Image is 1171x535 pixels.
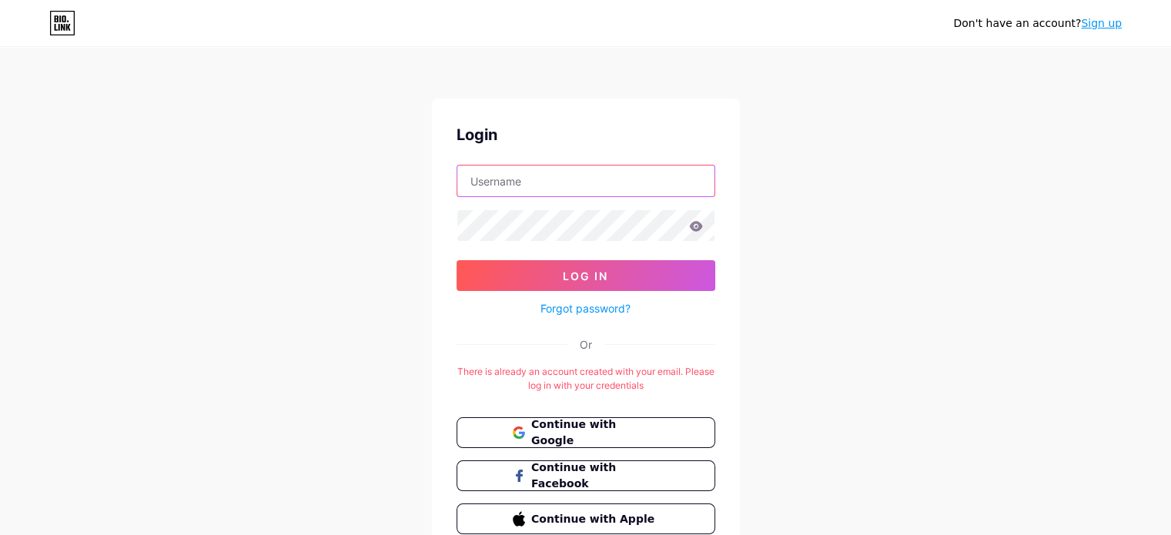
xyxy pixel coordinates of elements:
[457,460,715,491] button: Continue with Facebook
[1081,17,1122,29] a: Sign up
[457,365,715,393] div: There is already an account created with your email. Please log in with your credentials
[953,15,1122,32] div: Don't have an account?
[457,166,714,196] input: Username
[531,416,658,449] span: Continue with Google
[540,300,631,316] a: Forgot password?
[457,417,715,448] button: Continue with Google
[457,260,715,291] button: Log In
[563,269,608,283] span: Log In
[531,460,658,492] span: Continue with Facebook
[457,123,715,146] div: Login
[457,503,715,534] button: Continue with Apple
[531,511,658,527] span: Continue with Apple
[580,336,592,353] div: Or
